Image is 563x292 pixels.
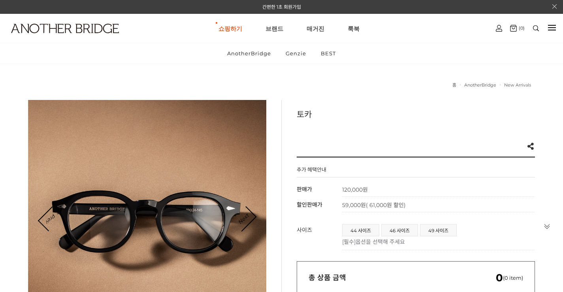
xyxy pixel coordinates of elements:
[342,237,531,245] p: [필수]
[231,207,256,232] a: Next
[262,4,301,10] a: 간편한 1초 회원가입
[348,14,360,43] a: 룩북
[265,14,283,43] a: 브랜드
[343,224,379,236] a: 44 사이즈
[297,186,312,193] span: 판매가
[297,166,326,177] h4: 추가 혜택안내
[533,25,539,31] img: search
[510,25,525,32] a: (0)
[464,82,496,88] a: AnotherBridge
[218,14,242,43] a: 쇼핑하기
[297,201,322,208] span: 할인판매가
[297,220,342,250] th: 사이즈
[420,224,456,236] a: 49 사이즈
[504,82,531,88] a: New Arrivals
[356,238,405,245] span: 옵션을 선택해 주세요
[297,108,535,120] h3: 토카
[39,207,62,231] a: Prev
[342,202,406,209] span: 59,000원
[279,43,313,64] a: Genzie
[420,224,457,236] li: 49 사이즈
[381,224,418,236] li: 46 사이즈
[366,202,406,209] span: ( 61,000원 할인)
[220,43,278,64] a: AnotherBridge
[307,14,324,43] a: 매거진
[309,273,346,282] strong: 총 상품 금액
[510,25,517,32] img: cart
[496,25,502,32] img: cart
[382,224,418,236] a: 46 사이즈
[496,271,503,284] em: 0
[517,25,525,31] span: (0)
[452,82,456,88] a: 홈
[496,275,523,281] span: (0 item)
[314,43,343,64] a: BEST
[11,24,119,33] img: logo
[4,24,88,53] a: logo
[342,186,368,193] strong: 120,000원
